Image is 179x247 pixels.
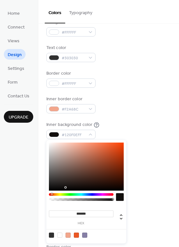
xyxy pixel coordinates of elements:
[8,38,19,45] span: Views
[74,233,79,238] div: rgb(235, 88, 37)
[49,222,113,225] label: hex
[8,79,18,86] span: Form
[46,19,94,26] div: Background color
[8,52,22,58] span: Design
[66,233,71,238] div: rgb(242, 166, 140)
[8,93,29,100] span: Contact Us
[4,49,26,60] a: Design
[46,121,92,128] div: Inner background color
[4,111,33,123] button: Upgrade
[82,233,87,238] div: rgb(134, 127, 166)
[46,70,94,77] div: Border color
[4,63,28,73] a: Settings
[8,24,25,31] span: Connect
[46,96,94,103] div: Inner border color
[62,55,85,62] span: #303030
[62,80,85,87] span: #FFFFFF
[8,65,24,72] span: Settings
[4,77,21,87] a: Form
[62,29,85,36] span: #FFFFFF
[62,106,85,113] span: #F2A68C
[4,35,23,46] a: Views
[62,132,85,138] span: #120F0EFF
[8,10,20,17] span: Home
[4,21,28,32] a: Connect
[4,90,33,101] a: Contact Us
[9,114,28,121] span: Upgrade
[46,45,94,51] div: Text color
[49,233,54,238] div: rgb(48, 48, 48)
[57,233,62,238] div: rgb(255, 255, 255)
[4,8,24,18] a: Home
